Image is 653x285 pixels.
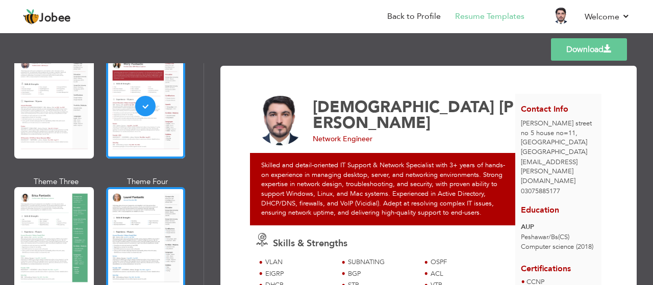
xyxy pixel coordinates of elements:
a: Resume Templates [455,11,524,22]
img: jobee.io [23,9,39,25]
span: [DEMOGRAPHIC_DATA] [313,96,494,118]
div: Theme Three [16,176,96,187]
span: (2018) [576,242,593,251]
div: [GEOGRAPHIC_DATA] [515,119,602,157]
a: Welcome [585,11,630,23]
span: Peshawar Bs(CS) [521,232,569,242]
span: Education [521,204,559,216]
div: AUP [521,222,596,232]
span: Jobee [39,13,71,24]
span: [PERSON_NAME] street no 5 house no=11 [521,119,592,138]
div: OSPF [431,257,497,267]
div: VLAN [265,257,332,267]
span: Computer science [521,242,574,251]
div: ACL [431,269,497,279]
span: Network Engineer [313,134,372,144]
span: Skills & Strengths [273,237,347,250]
span: [GEOGRAPHIC_DATA] [521,147,587,157]
span: [EMAIL_ADDRESS][PERSON_NAME][DOMAIN_NAME] [521,158,577,186]
span: [PERSON_NAME] [313,96,514,134]
span: Contact Info [521,103,568,115]
div: EIGRP [265,269,332,279]
div: Skilled and detail-oriented IT Support & Network Specialist with 3+ years of hands-on experience ... [250,153,521,225]
a: Back to Profile [387,11,441,22]
span: , [575,128,577,138]
img: No image [256,96,306,146]
div: Theme Four [108,176,188,187]
div: SUBNATING [348,257,415,267]
img: Profile Img [553,8,569,24]
span: 03075885177 [521,187,560,196]
span: / [548,232,551,242]
a: Download [551,38,627,61]
a: Jobee [23,9,71,25]
div: BGP [348,269,415,279]
span: Certifications [521,255,571,275]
